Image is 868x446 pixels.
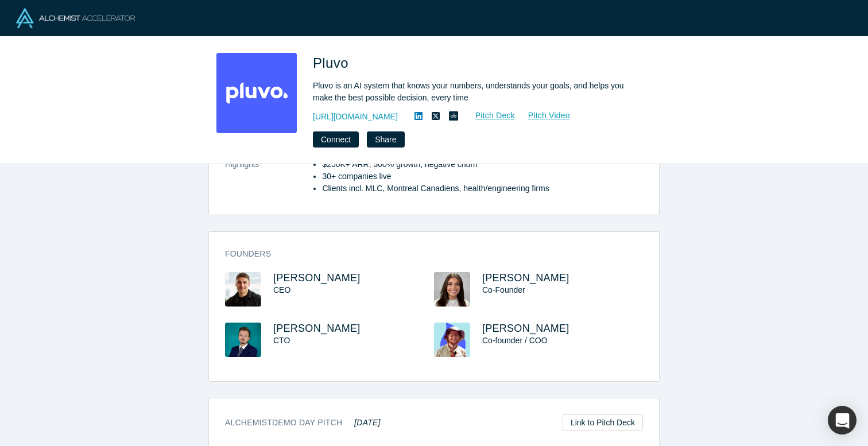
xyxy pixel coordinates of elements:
img: Sebastian Fallenbuchl's Profile Image [434,323,470,357]
a: Pitch Deck [463,109,516,122]
em: [DATE] [354,418,380,427]
span: Pluvo [313,55,352,71]
a: [PERSON_NAME] [482,272,569,284]
span: Co-founder / COO [482,336,548,345]
li: $250K+ ARR, 300% growth, negative churn [322,158,643,170]
h3: Founders [225,248,627,260]
img: Vanessa Galarneau's Profile Image [434,272,470,307]
button: Connect [313,131,359,148]
img: Alchemist Logo [16,8,135,28]
a: [PERSON_NAME] [482,323,569,334]
a: [URL][DOMAIN_NAME] [313,111,398,123]
a: Pitch Video [516,109,571,122]
a: [PERSON_NAME] [273,323,361,334]
a: Link to Pitch Deck [563,414,643,431]
img: Pluvo's Logo [216,53,297,133]
a: [PERSON_NAME] [273,272,361,284]
dt: Highlights [225,158,313,207]
span: CTO [273,336,290,345]
span: Co-Founder [482,285,525,294]
li: Clients incl. MLC, Montreal Canadiens, health/engineering firms [322,183,643,195]
img: Alexandre Labreche's Profile Image [225,272,261,307]
h3: Alchemist Demo Day Pitch [225,417,381,429]
div: Pluvo is an AI system that knows your numbers, understands your goals, and helps you make the bes... [313,80,634,104]
img: Andrew Ingram's Profile Image [225,323,261,357]
button: Share [367,131,404,148]
span: CEO [273,285,290,294]
li: 30+ companies live [322,170,643,183]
